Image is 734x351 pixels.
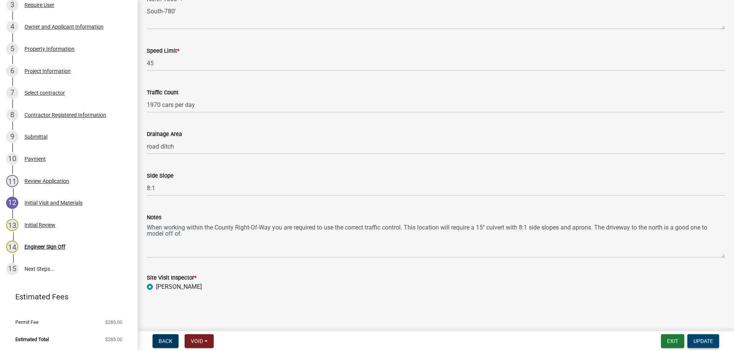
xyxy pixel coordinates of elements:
[24,134,47,139] div: Submittal
[24,222,55,228] div: Initial Review
[147,275,196,281] label: Site Visit Inspector
[105,320,122,325] span: $285.00
[147,132,182,137] label: Drainage Area
[15,337,49,342] span: Estimated Total
[147,49,179,54] label: Speed Limit
[24,90,65,95] div: Select contractor
[6,241,18,253] div: 14
[24,112,106,118] div: Contractor Registered Information
[15,320,39,325] span: Permit Fee
[159,338,172,344] span: Back
[191,338,203,344] span: Void
[24,2,54,8] div: Require User
[24,244,65,249] div: Engineer Sign Off
[24,156,46,162] div: Payment
[185,334,214,348] button: Void
[24,200,83,205] div: Initial Visit and Materials
[6,153,18,165] div: 10
[693,338,713,344] span: Update
[6,131,18,143] div: 9
[24,46,75,52] div: Property Information
[24,24,104,29] div: Owner and Applicant Information
[105,337,122,342] span: $285.00
[24,178,69,184] div: Review Application
[6,263,18,275] div: 15
[687,334,719,348] button: Update
[147,173,174,179] label: Side Slope
[6,87,18,99] div: 7
[153,334,179,348] button: Back
[6,43,18,55] div: 5
[6,109,18,121] div: 8
[147,90,179,95] label: Traffic Count
[6,65,18,77] div: 6
[147,215,161,220] label: Notes
[6,219,18,231] div: 13
[6,289,125,304] a: Estimated Fees
[6,21,18,33] div: 4
[6,197,18,209] div: 12
[6,175,18,187] div: 11
[661,334,684,348] button: Exit
[156,282,202,291] label: [PERSON_NAME]
[24,68,71,74] div: Project Information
